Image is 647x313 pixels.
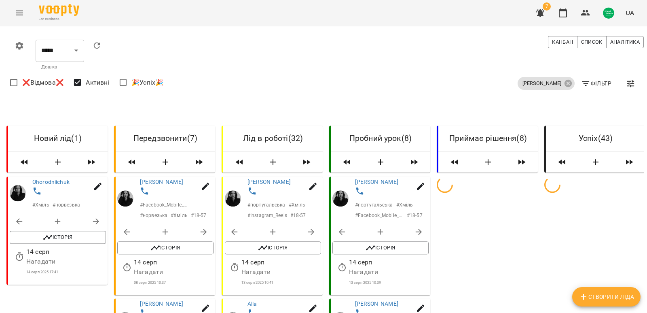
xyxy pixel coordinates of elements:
[11,155,37,169] span: Пересунути лідів з колонки
[355,179,398,185] a: [PERSON_NAME]
[229,243,317,253] span: Історія
[552,38,573,47] span: Канбан
[140,300,183,307] a: [PERSON_NAME]
[334,155,360,169] span: Пересунути лідів з колонки
[140,201,188,209] p: # Facebook_Mobile_Reels
[226,155,252,169] span: Пересунути лідів з колонки
[241,267,321,277] p: Нагадати
[349,258,429,267] p: 14 серп
[148,155,183,169] button: Створити Ліда
[117,190,133,207] img: Вікторія Хміль
[247,300,257,307] a: Alla
[572,287,641,307] button: Створити Ліда
[518,80,566,87] span: [PERSON_NAME]
[10,3,29,23] button: Menu
[14,232,102,242] span: Історія
[579,292,634,302] span: Створити Ліда
[86,78,109,87] span: Активні
[134,258,214,267] p: 14 серп
[171,212,188,219] p: # Хміль
[140,179,183,185] a: [PERSON_NAME]
[26,257,106,266] p: Нагадати
[230,132,316,145] h6: Лід в роботі ( 32 )
[407,212,423,219] p: # 18-57
[355,201,393,209] p: # португальська
[39,17,79,22] span: For Business
[117,241,214,254] button: Історія
[445,132,531,145] h6: Приймає рішення ( 8 )
[543,2,551,11] span: 7
[247,201,285,209] p: # португальська
[191,212,207,219] p: # 18-57
[40,155,75,169] button: Створити Ліда
[355,300,398,307] a: [PERSON_NAME]
[225,190,241,207] img: Вікторія Хміль
[548,36,577,48] button: Канбан
[15,132,101,145] h6: Новий лід ( 1 )
[241,258,321,267] p: 14 серп
[518,77,575,90] div: [PERSON_NAME]
[78,155,104,169] span: Пересунути лідів з колонки
[581,79,611,88] span: Фільтр
[578,76,615,91] button: Фільтр
[256,155,290,169] button: Створити Ліда
[26,269,106,275] p: 14 серп 2025 17:41
[336,243,425,253] span: Історія
[122,132,209,145] h6: Передзвонити ( 7 )
[140,212,167,219] p: # норвезька
[32,179,70,185] a: Ohorodniichuk
[363,155,398,169] button: Створити Ліда
[39,4,79,16] img: Voopty Logo
[581,38,603,47] span: Список
[294,155,319,169] span: Пересунути лідів з колонки
[41,63,78,71] p: Дошка
[241,280,321,285] p: 13 серп 2025 10:41
[22,78,64,87] span: ❌Відмова❌
[622,5,637,20] button: UA
[626,9,634,17] span: UA
[290,212,306,219] p: # 18-57
[577,36,607,48] button: Список
[247,212,287,219] p: # Instagram_Reels
[603,7,614,19] img: 46aec18d8fb3c8be1fcfeaea736b1765.png
[332,190,349,207] img: Вікторія Хміль
[401,155,427,169] span: Пересунути лідів з колонки
[186,155,212,169] span: Пересунути лідів з колонки
[349,280,429,285] p: 13 серп 2025 10:39
[121,243,209,253] span: Історія
[606,36,644,48] button: Аналітика
[247,179,291,185] a: [PERSON_NAME]
[396,201,413,209] p: # Хміль
[53,201,80,209] p: # норвезька
[225,241,321,254] button: Історія
[471,155,505,169] button: Створити Ліда
[131,78,163,87] span: 🎉Успіх🎉
[32,201,49,209] p: # Хміль
[442,155,467,169] span: Пересунути лідів з колонки
[552,132,639,145] h6: Успіх ( 43 )
[509,155,535,169] span: Пересунути лідів з колонки
[349,267,429,277] p: Нагадати
[134,267,214,277] p: Нагадати
[26,247,106,257] p: 14 серп
[134,280,214,285] p: 08 серп 2025 10:37
[616,155,642,169] span: Пересунути лідів з колонки
[119,155,145,169] span: Пересунути лідів з колонки
[332,241,429,254] button: Історія
[10,231,106,244] button: Історія
[355,212,404,219] p: # Facebook_Mobile_Reels
[578,155,613,169] button: Створити Ліда
[610,38,640,47] span: Аналітика
[10,185,26,201] img: Вікторія Хміль
[549,155,575,169] span: Пересунути лідів з колонки
[337,132,424,145] h6: Пробний урок ( 8 )
[289,201,306,209] p: # Хміль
